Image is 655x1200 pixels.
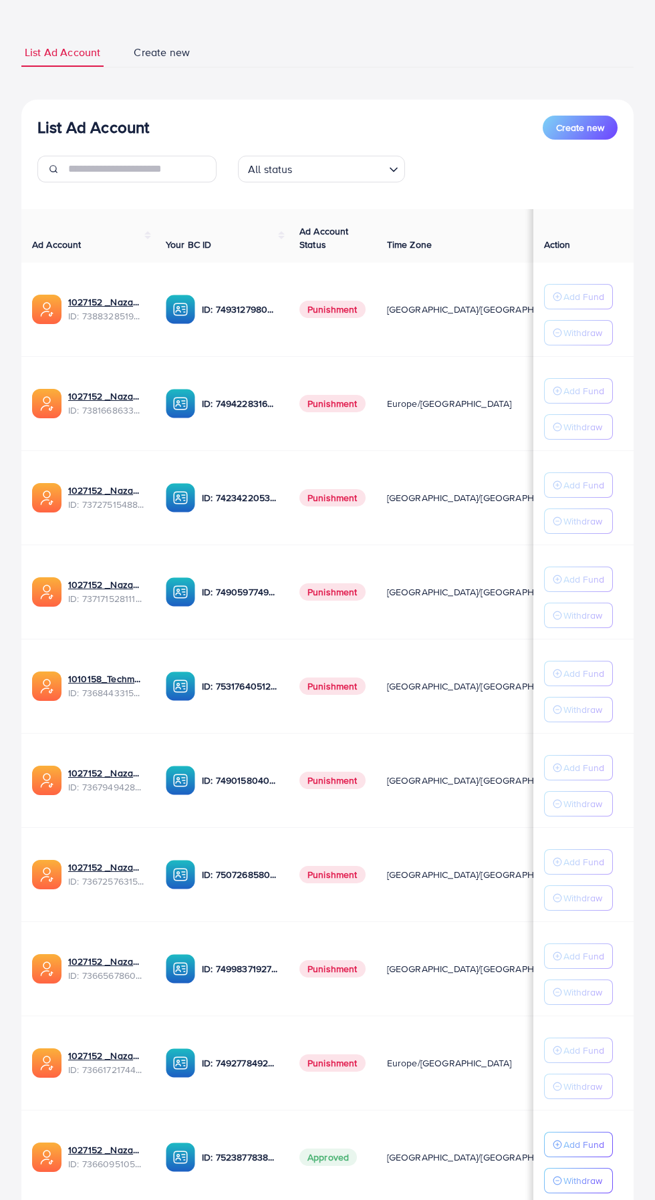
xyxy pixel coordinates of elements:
[37,118,149,137] h3: List Ad Account
[166,671,195,701] img: ic-ba-acc.ded83a64.svg
[68,875,144,888] span: ID: 7367257631523782657
[563,289,604,305] p: Add Fund
[166,577,195,607] img: ic-ba-acc.ded83a64.svg
[544,943,613,969] button: Add Fund
[32,577,61,607] img: ic-ads-acc.e4c84228.svg
[68,498,144,511] span: ID: 7372751548805726224
[299,583,366,601] span: Punishment
[543,116,618,140] button: Create new
[563,1137,604,1153] p: Add Fund
[544,755,613,780] button: Add Fund
[563,948,604,964] p: Add Fund
[202,678,278,694] p: ID: 7531764051207716871
[202,301,278,317] p: ID: 7493127980932333584
[563,477,604,493] p: Add Fund
[387,962,573,976] span: [GEOGRAPHIC_DATA]/[GEOGRAPHIC_DATA]
[299,224,349,251] span: Ad Account Status
[299,1054,366,1072] span: Punishment
[166,1048,195,1078] img: ic-ba-acc.ded83a64.svg
[544,508,613,534] button: Withdraw
[387,585,573,599] span: [GEOGRAPHIC_DATA]/[GEOGRAPHIC_DATA]
[68,295,144,309] a: 1027152 _Nazaagency_019
[68,766,144,794] div: <span class='underline'>1027152 _Nazaagency_003</span></br>7367949428067450896
[563,1078,602,1094] p: Withdraw
[32,1048,61,1078] img: ic-ads-acc.e4c84228.svg
[68,592,144,605] span: ID: 7371715281112170513
[32,860,61,889] img: ic-ads-acc.e4c84228.svg
[32,1143,61,1172] img: ic-ads-acc.e4c84228.svg
[68,1049,144,1076] div: <span class='underline'>1027152 _Nazaagency_018</span></br>7366172174454882305
[68,766,144,780] a: 1027152 _Nazaagency_003
[202,1149,278,1165] p: ID: 7523877838957576209
[387,491,573,504] span: [GEOGRAPHIC_DATA]/[GEOGRAPHIC_DATA]
[544,472,613,498] button: Add Fund
[68,390,144,403] a: 1027152 _Nazaagency_023
[68,309,144,323] span: ID: 7388328519014645761
[238,156,405,182] div: Search for option
[563,665,604,682] p: Add Fund
[563,607,602,623] p: Withdraw
[387,303,573,316] span: [GEOGRAPHIC_DATA]/[GEOGRAPHIC_DATA]
[563,513,602,529] p: Withdraw
[166,483,195,512] img: ic-ba-acc.ded83a64.svg
[32,238,82,251] span: Ad Account
[544,1038,613,1063] button: Add Fund
[166,295,195,324] img: ic-ba-acc.ded83a64.svg
[563,383,604,399] p: Add Fund
[68,404,144,417] span: ID: 7381668633665093648
[166,860,195,889] img: ic-ba-acc.ded83a64.svg
[544,1132,613,1157] button: Add Fund
[68,955,144,982] div: <span class='underline'>1027152 _Nazaagency_0051</span></br>7366567860828749825
[68,1157,144,1171] span: ID: 7366095105679261697
[202,1055,278,1071] p: ID: 7492778492849930241
[387,774,573,787] span: [GEOGRAPHIC_DATA]/[GEOGRAPHIC_DATA]
[25,45,100,60] span: List Ad Account
[544,697,613,722] button: Withdraw
[166,1143,195,1172] img: ic-ba-acc.ded83a64.svg
[68,578,144,605] div: <span class='underline'>1027152 _Nazaagency_04</span></br>7371715281112170513
[299,866,366,883] span: Punishment
[544,238,571,251] span: Action
[202,772,278,788] p: ID: 7490158040596217873
[563,702,602,718] p: Withdraw
[544,661,613,686] button: Add Fund
[299,772,366,789] span: Punishment
[387,680,573,693] span: [GEOGRAPHIC_DATA]/[GEOGRAPHIC_DATA]
[544,849,613,875] button: Add Fund
[563,419,602,435] p: Withdraw
[299,489,366,506] span: Punishment
[166,238,212,251] span: Your BC ID
[544,284,613,309] button: Add Fund
[544,1074,613,1099] button: Withdraw
[544,320,613,345] button: Withdraw
[299,1149,357,1166] span: Approved
[68,390,144,417] div: <span class='underline'>1027152 _Nazaagency_023</span></br>7381668633665093648
[68,861,144,888] div: <span class='underline'>1027152 _Nazaagency_016</span></br>7367257631523782657
[166,389,195,418] img: ic-ba-acc.ded83a64.svg
[166,954,195,984] img: ic-ba-acc.ded83a64.svg
[544,567,613,592] button: Add Fund
[544,603,613,628] button: Withdraw
[68,672,144,686] a: 1010158_Techmanistan pk acc_1715599413927
[202,961,278,977] p: ID: 7499837192777400321
[166,766,195,795] img: ic-ba-acc.ded83a64.svg
[68,780,144,794] span: ID: 7367949428067450896
[387,868,573,881] span: [GEOGRAPHIC_DATA]/[GEOGRAPHIC_DATA]
[387,1056,512,1070] span: Europe/[GEOGRAPHIC_DATA]
[32,766,61,795] img: ic-ads-acc.e4c84228.svg
[563,571,604,587] p: Add Fund
[544,885,613,911] button: Withdraw
[68,861,144,874] a: 1027152 _Nazaagency_016
[544,378,613,404] button: Add Fund
[202,584,278,600] p: ID: 7490597749134508040
[544,1168,613,1193] button: Withdraw
[68,1143,144,1157] a: 1027152 _Nazaagency_006
[68,578,144,591] a: 1027152 _Nazaagency_04
[32,483,61,512] img: ic-ads-acc.e4c84228.svg
[68,1063,144,1076] span: ID: 7366172174454882305
[68,1143,144,1171] div: <span class='underline'>1027152 _Nazaagency_006</span></br>7366095105679261697
[387,397,512,410] span: Europe/[GEOGRAPHIC_DATA]
[68,484,144,511] div: <span class='underline'>1027152 _Nazaagency_007</span></br>7372751548805726224
[544,980,613,1005] button: Withdraw
[68,686,144,700] span: ID: 7368443315504726017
